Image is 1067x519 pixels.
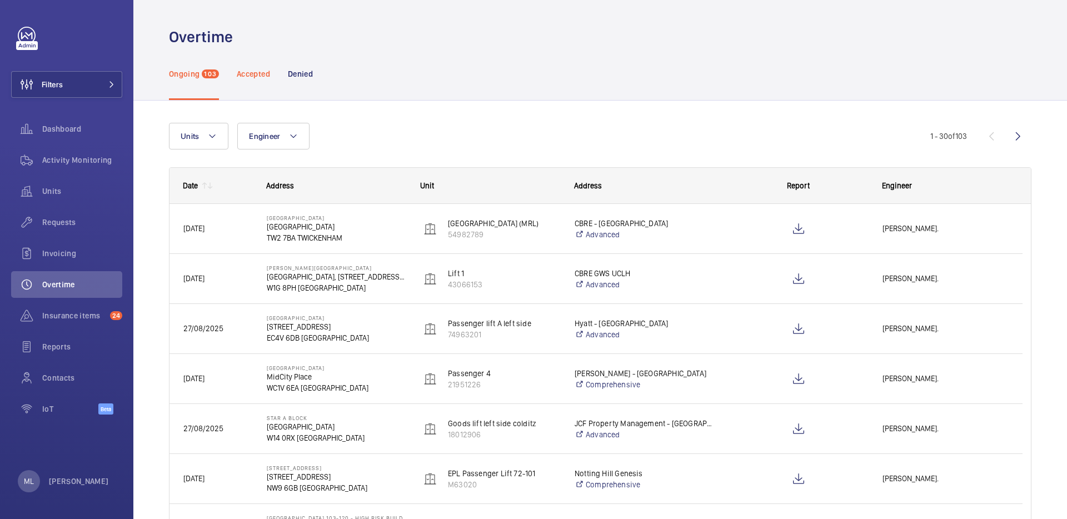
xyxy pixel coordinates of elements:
[575,218,714,229] p: CBRE - [GEOGRAPHIC_DATA]
[267,465,406,471] p: [STREET_ADDRESS]
[575,268,714,279] p: CBRE GWS UCLH
[267,365,406,371] p: [GEOGRAPHIC_DATA]
[11,71,122,98] button: Filters
[267,282,406,293] p: W1G 8PH [GEOGRAPHIC_DATA]
[237,68,270,79] p: Accepted
[169,68,200,79] p: Ongoing
[575,329,714,340] a: Advanced
[575,368,714,379] p: [PERSON_NAME] - [GEOGRAPHIC_DATA]
[267,371,406,382] p: MidCity Place
[448,318,560,329] p: Passenger lift A left side
[930,132,967,140] span: 1 - 30 103
[882,422,1009,435] span: [PERSON_NAME].
[42,186,122,197] span: Units
[249,132,280,141] span: Engineer
[574,181,602,190] span: Address
[448,229,560,240] p: 54982789
[42,154,122,166] span: Activity Monitoring
[448,468,560,479] p: EPL Passenger Lift 72-101
[110,311,122,320] span: 24
[267,315,406,321] p: [GEOGRAPHIC_DATA]
[183,181,198,190] div: Date
[267,265,406,271] p: [PERSON_NAME][GEOGRAPHIC_DATA]
[575,418,714,429] p: JCF Property Management - [GEOGRAPHIC_DATA]
[420,181,434,190] span: Unit
[267,421,406,432] p: [GEOGRAPHIC_DATA]
[423,472,437,486] img: elevator.svg
[42,403,98,415] span: IoT
[448,479,560,490] p: M63020
[448,279,560,290] p: 43066153
[787,181,810,190] span: Report
[183,274,205,283] span: [DATE]
[448,268,560,279] p: Lift 1
[183,324,223,333] span: 27/08/2025
[42,310,106,321] span: Insurance items
[202,69,219,78] span: 103
[882,222,1009,235] span: [PERSON_NAME].
[575,468,714,479] p: Notting Hill Genesis
[575,479,714,490] a: Comprehensive
[267,382,406,393] p: WC1V 6EA [GEOGRAPHIC_DATA]
[267,415,406,421] p: Star A Block
[183,424,223,433] span: 27/08/2025
[448,429,560,440] p: 18012906
[49,476,109,487] p: [PERSON_NAME]
[183,224,205,233] span: [DATE]
[183,474,205,483] span: [DATE]
[267,271,406,282] p: [GEOGRAPHIC_DATA], [STREET_ADDRESS][PERSON_NAME],
[169,27,240,47] h1: Overtime
[448,218,560,229] p: [GEOGRAPHIC_DATA] (MRL)
[98,403,113,415] span: Beta
[267,321,406,332] p: [STREET_ADDRESS]
[288,68,313,79] p: Denied
[267,232,406,243] p: TW2 7BA TWICKENHAM
[267,482,406,493] p: NW9 6GB [GEOGRAPHIC_DATA]
[42,123,122,134] span: Dashboard
[42,217,122,228] span: Requests
[181,132,199,141] span: Units
[237,123,310,149] button: Engineer
[267,432,406,443] p: W14 0RX [GEOGRAPHIC_DATA]
[266,181,294,190] span: Address
[882,372,1009,385] span: [PERSON_NAME].
[882,472,1009,485] span: [PERSON_NAME].
[42,279,122,290] span: Overtime
[448,368,560,379] p: Passenger 4
[423,422,437,436] img: elevator.svg
[948,132,955,141] span: of
[423,322,437,336] img: elevator.svg
[267,214,406,221] p: [GEOGRAPHIC_DATA]
[267,221,406,232] p: [GEOGRAPHIC_DATA]
[882,322,1009,335] span: [PERSON_NAME].
[882,272,1009,285] span: [PERSON_NAME].
[169,123,228,149] button: Units
[882,181,912,190] span: Engineer
[183,374,205,383] span: [DATE]
[24,476,34,487] p: ML
[448,379,560,390] p: 21951226
[42,341,122,352] span: Reports
[575,318,714,329] p: Hyatt - [GEOGRAPHIC_DATA]
[42,248,122,259] span: Invoicing
[575,229,714,240] a: Advanced
[448,418,560,429] p: Goods lift left side colditz
[267,332,406,343] p: EC4V 6DB [GEOGRAPHIC_DATA]
[575,379,714,390] a: Comprehensive
[575,279,714,290] a: Advanced
[575,429,714,440] a: Advanced
[267,471,406,482] p: [STREET_ADDRESS]
[448,329,560,340] p: 74963201
[42,372,122,383] span: Contacts
[423,372,437,386] img: elevator.svg
[423,272,437,286] img: elevator.svg
[423,222,437,236] img: elevator.svg
[42,79,63,90] span: Filters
